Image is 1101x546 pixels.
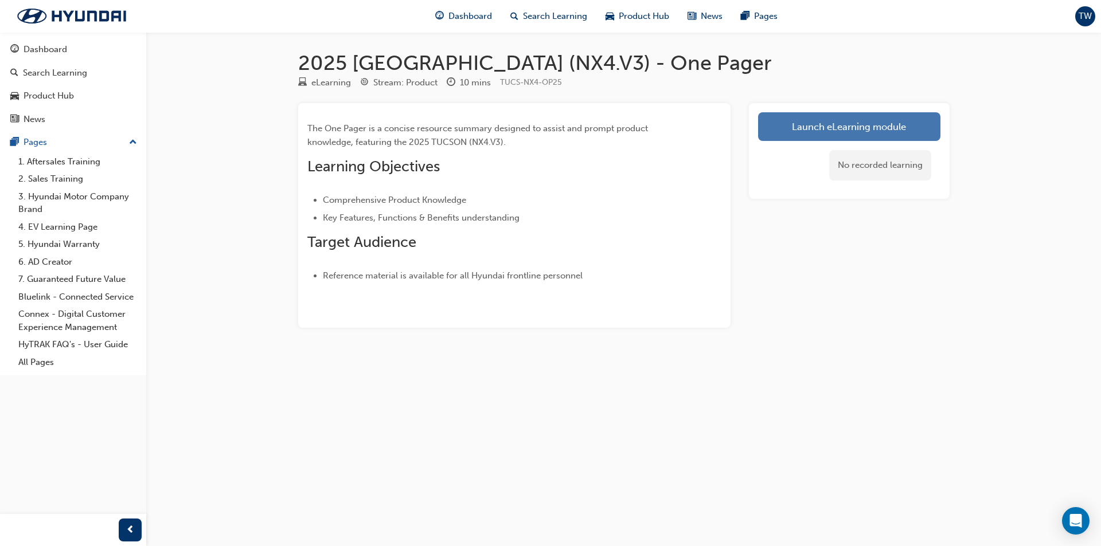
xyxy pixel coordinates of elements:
[14,218,142,236] a: 4. EV Learning Page
[1062,507,1090,535] div: Open Intercom Messenger
[14,235,142,253] a: 5. Hyundai Warranty
[14,170,142,188] a: 2. Sales Training
[10,115,19,125] span: news-icon
[5,62,142,84] a: Search Learning
[126,523,135,537] span: prev-icon
[360,76,438,90] div: Stream
[24,89,74,103] div: Product Hub
[435,9,444,23] span: guage-icon
[688,9,696,23] span: news-icon
[14,270,142,288] a: 7. Guaranteed Future Value
[1079,10,1092,23] span: TW
[10,91,19,101] span: car-icon
[14,305,142,336] a: Connex - Digital Customer Experience Management
[24,113,45,126] div: News
[373,76,438,89] div: Stream: Product
[829,150,931,180] div: No recorded learning
[307,233,416,251] span: Target Audience
[14,288,142,306] a: Bluelink - Connected Service
[460,76,491,89] div: 10 mins
[448,10,492,23] span: Dashboard
[510,9,518,23] span: search-icon
[307,158,440,175] span: Learning Objectives
[426,5,501,28] a: guage-iconDashboard
[5,132,142,153] button: Pages
[307,123,650,147] span: The One Pager is a concise resource summary designed to assist and prompt product knowledge, feat...
[311,76,351,89] div: eLearning
[758,112,940,141] a: Launch eLearning module
[5,109,142,130] a: News
[14,353,142,371] a: All Pages
[14,336,142,353] a: HyTRAK FAQ's - User Guide
[24,43,67,56] div: Dashboard
[14,188,142,218] a: 3. Hyundai Motor Company Brand
[754,10,778,23] span: Pages
[298,76,351,90] div: Type
[323,213,520,223] span: Key Features, Functions & Benefits understanding
[1075,6,1095,26] button: TW
[596,5,678,28] a: car-iconProduct Hub
[10,45,19,55] span: guage-icon
[10,68,18,78] span: search-icon
[298,78,307,88] span: learningResourceType_ELEARNING-icon
[6,4,138,28] img: Trak
[23,66,87,80] div: Search Learning
[360,78,369,88] span: target-icon
[5,39,142,60] a: Dashboard
[10,138,19,148] span: pages-icon
[619,10,669,23] span: Product Hub
[5,37,142,132] button: DashboardSearch LearningProduct HubNews
[447,76,491,90] div: Duration
[298,50,950,76] h1: 2025 [GEOGRAPHIC_DATA] (NX4.V3) - One Pager
[678,5,732,28] a: news-iconNews
[5,85,142,107] a: Product Hub
[14,253,142,271] a: 6. AD Creator
[24,136,47,149] div: Pages
[323,195,466,205] span: Comprehensive Product Knowledge
[323,270,583,281] span: Reference material is available for all Hyundai frontline personnel
[500,77,562,87] span: Learning resource code
[447,78,455,88] span: clock-icon
[501,5,596,28] a: search-iconSearch Learning
[129,135,137,150] span: up-icon
[14,153,142,171] a: 1. Aftersales Training
[523,10,587,23] span: Search Learning
[732,5,787,28] a: pages-iconPages
[606,9,614,23] span: car-icon
[741,9,749,23] span: pages-icon
[701,10,723,23] span: News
